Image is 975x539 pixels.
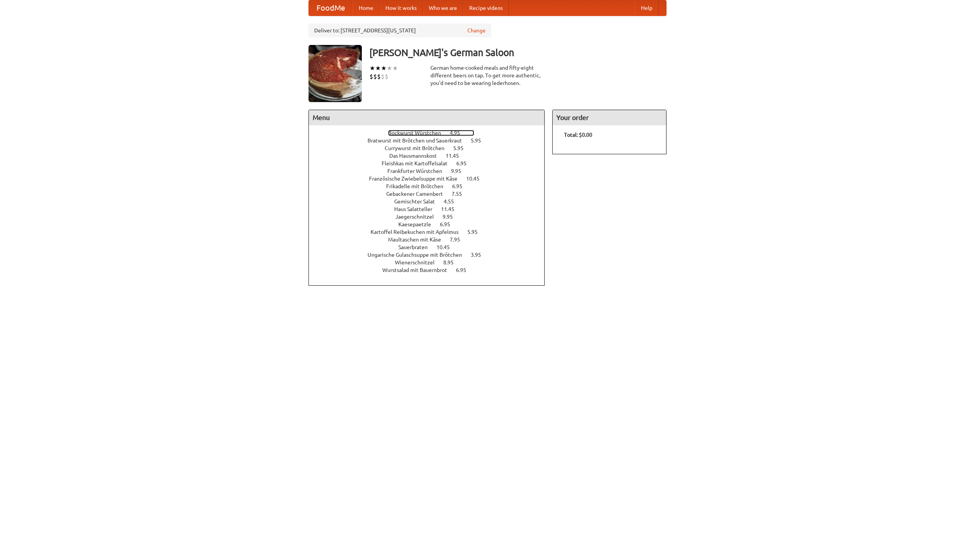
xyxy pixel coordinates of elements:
[443,214,460,220] span: 9.95
[369,64,375,72] li: ★
[395,214,467,220] a: Jaegerschnitzel 9.95
[382,160,481,166] a: Fleishkas mit Kartoffelsalat 6.95
[385,72,388,81] li: $
[423,0,463,16] a: Who we are
[385,145,478,151] a: Currywurst mit Brötchen 5.95
[368,252,495,258] a: Ungarische Gulaschsuppe mit Brötchen 3.95
[382,267,455,273] span: Wurstsalad mit Bauernbrot
[444,198,462,205] span: 4.55
[471,252,489,258] span: 3.95
[466,176,487,182] span: 10.45
[446,153,467,159] span: 11.45
[395,259,442,266] span: Wienerschnitzel
[381,64,387,72] li: ★
[389,153,444,159] span: Das Hausmannskost
[381,72,385,81] li: $
[441,206,462,212] span: 11.45
[389,153,473,159] a: Das Hausmannskost 11.45
[394,198,443,205] span: Gemischter Salat
[467,27,486,34] a: Change
[373,72,377,81] li: $
[388,130,449,136] span: Bockwurst Würstchen
[386,183,451,189] span: Frikadelle mit Brötchen
[387,168,475,174] a: Frankfurter Würstchen 9.95
[379,0,423,16] a: How it works
[368,252,470,258] span: Ungarische Gulaschsuppe mit Brötchen
[440,221,458,227] span: 6.95
[368,138,470,144] span: Bratwurst mit Brötchen und Sauerkraut
[398,221,464,227] a: Kaesepaetzle 6.95
[394,206,468,212] a: Haus Salatteller 11.45
[388,237,474,243] a: Maultaschen mit Käse 7.95
[394,198,468,205] a: Gemischter Salat 4.55
[443,259,461,266] span: 8.95
[371,229,492,235] a: Kartoffel Reibekuchen mit Apfelmus 5.95
[635,0,659,16] a: Help
[308,24,491,37] div: Deliver to: [STREET_ADDRESS][US_STATE]
[467,229,485,235] span: 5.95
[309,110,544,125] h4: Menu
[395,214,441,220] span: Jaegerschnitzel
[394,206,440,212] span: Haus Salatteller
[452,183,470,189] span: 6.95
[369,176,465,182] span: Französische Zwiebelsuppe mit Käse
[456,160,474,166] span: 6.95
[430,64,545,87] div: German home-cooked meals and fifty-eight different beers on tap. To get more authentic, you'd nee...
[553,110,666,125] h4: Your order
[386,183,476,189] a: Frikadelle mit Brötchen 6.95
[451,168,469,174] span: 9.95
[398,244,435,250] span: Sauerbraten
[453,145,471,151] span: 5.95
[450,237,468,243] span: 7.95
[309,0,353,16] a: FoodMe
[398,221,439,227] span: Kaesepaetzle
[382,160,455,166] span: Fleishkas mit Kartoffelsalat
[371,229,466,235] span: Kartoffel Reibekuchen mit Apfelmus
[369,45,667,60] h3: [PERSON_NAME]'s German Saloon
[386,191,451,197] span: Gebackener Camenbert
[450,130,468,136] span: 4.95
[375,64,381,72] li: ★
[463,0,509,16] a: Recipe videos
[564,132,592,138] b: Total: $0.00
[452,191,470,197] span: 7.55
[386,191,476,197] a: Gebackener Camenbert 7.55
[387,64,392,72] li: ★
[436,244,457,250] span: 10.45
[385,145,452,151] span: Currywurst mit Brötchen
[471,138,489,144] span: 5.95
[398,244,464,250] a: Sauerbraten 10.45
[369,72,373,81] li: $
[308,45,362,102] img: angular.jpg
[353,0,379,16] a: Home
[392,64,398,72] li: ★
[395,259,468,266] a: Wienerschnitzel 8.95
[388,237,449,243] span: Maultaschen mit Käse
[382,267,480,273] a: Wurstsalad mit Bauernbrot 6.95
[368,138,495,144] a: Bratwurst mit Brötchen und Sauerkraut 5.95
[388,130,474,136] a: Bockwurst Würstchen 4.95
[387,168,450,174] span: Frankfurter Würstchen
[369,176,494,182] a: Französische Zwiebelsuppe mit Käse 10.45
[456,267,474,273] span: 6.95
[377,72,381,81] li: $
